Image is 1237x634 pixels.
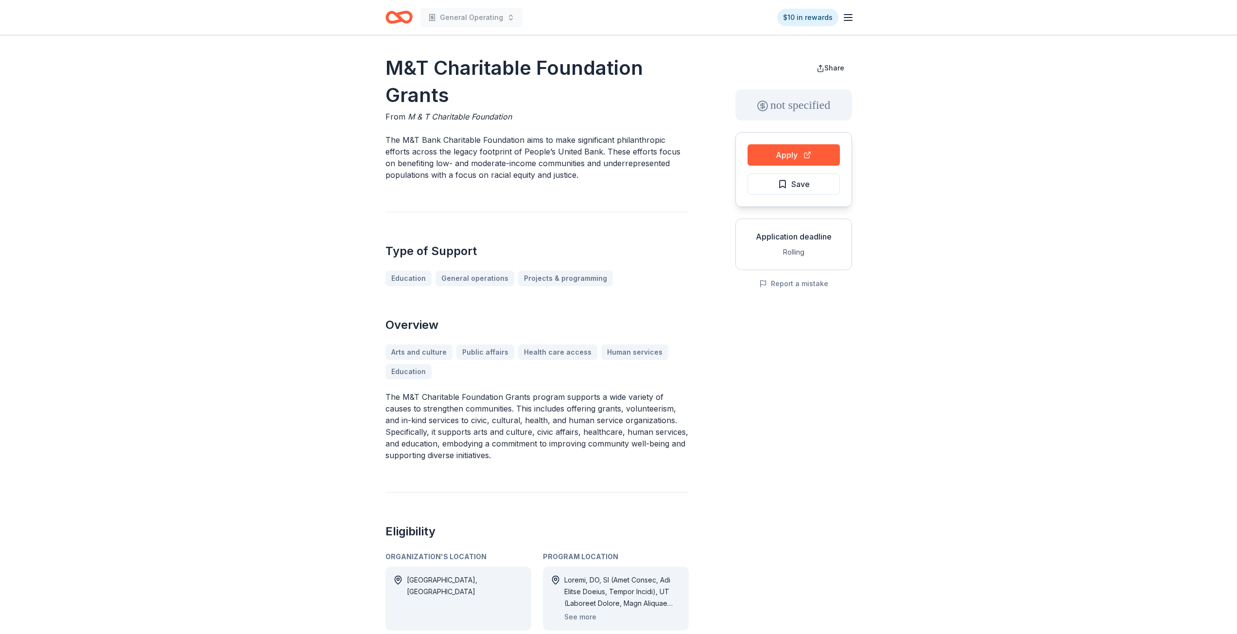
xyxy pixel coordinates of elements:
h2: Eligibility [385,524,689,539]
div: [GEOGRAPHIC_DATA], [GEOGRAPHIC_DATA] [407,574,523,623]
div: Application deadline [744,231,844,242]
span: Share [824,64,844,72]
div: Organization's Location [385,551,531,563]
p: The M&T Charitable Foundation Grants program supports a wide variety of causes to strengthen comm... [385,391,689,461]
button: General Operating [420,8,523,27]
h2: Overview [385,317,689,333]
button: Apply [748,144,840,166]
a: Projects & programming [518,271,613,286]
a: Home [385,6,413,29]
a: General operations [436,271,514,286]
h2: Type of Support [385,243,689,259]
button: Save [748,173,840,195]
p: The M&T Bank Charitable Foundation aims to make significant philanthropic efforts across the lega... [385,134,689,181]
div: From [385,111,689,122]
a: Education [385,271,432,286]
button: See more [564,611,596,623]
span: General Operating [440,12,503,23]
span: Save [791,178,810,190]
div: not specified [735,89,852,120]
span: M & T Charitable Foundation [408,112,512,121]
button: Share [809,58,852,78]
button: Report a mistake [759,278,828,290]
div: Program Location [543,551,689,563]
a: $10 in rewards [777,9,838,26]
div: Loremi, DO, SI (Amet Consec, Adi Elitse Doeius, Tempor Incidi), UT (Laboreet Dolore, Magn Aliquae... [564,574,681,609]
h1: M&T Charitable Foundation Grants [385,54,689,109]
div: Rolling [744,246,844,258]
